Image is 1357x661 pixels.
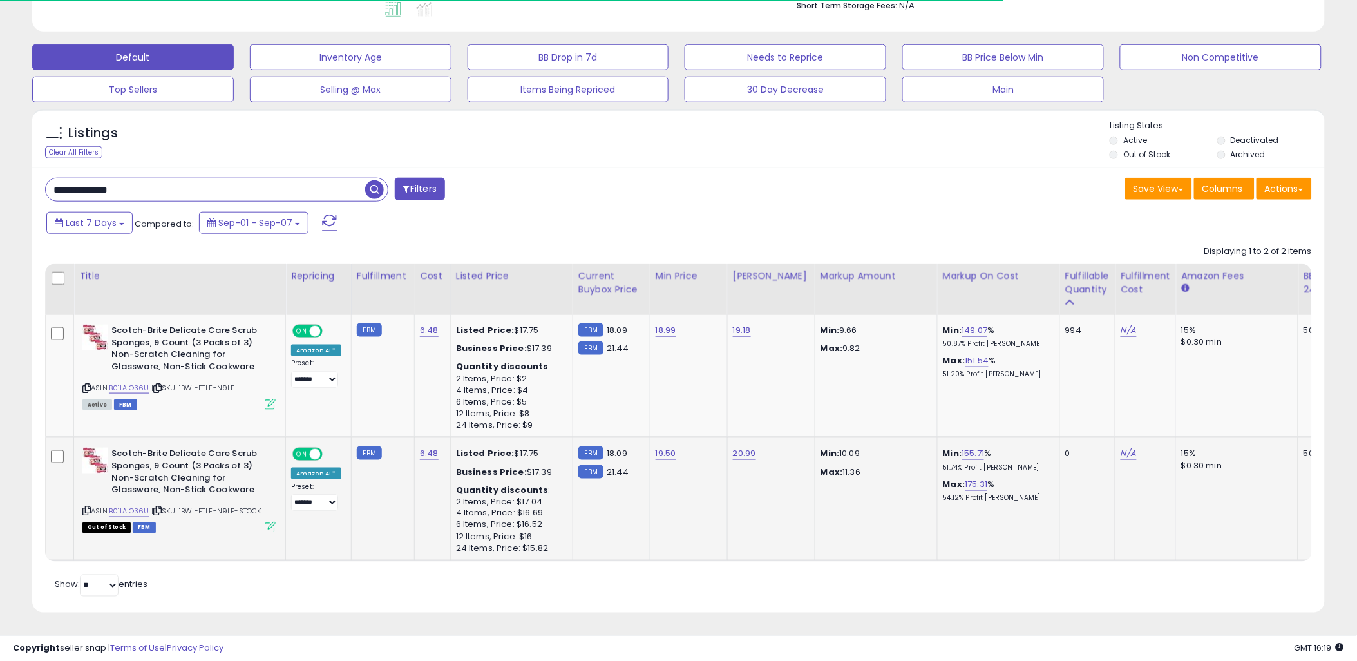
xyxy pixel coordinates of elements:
a: N/A [1121,447,1136,460]
a: B01IAIO36U [109,506,149,517]
small: FBM [578,341,603,355]
div: 15% [1181,448,1288,459]
a: 151.54 [965,354,989,367]
span: Show: entries [55,579,147,591]
div: Preset: [291,483,341,512]
small: FBM [578,323,603,337]
label: Out of Stock [1123,149,1170,160]
div: 12 Items, Price: $8 [456,408,563,419]
div: $17.39 [456,343,563,354]
div: $17.39 [456,466,563,478]
label: Deactivated [1231,135,1279,146]
button: BB Price Below Min [902,44,1104,70]
div: : [456,484,563,496]
div: 12 Items, Price: $16 [456,532,563,543]
div: $0.30 min [1181,460,1288,472]
p: 10.09 [821,448,927,459]
span: | SKU: 1BWI-FTLE-N9LF [151,383,235,393]
strong: Max: [821,466,843,478]
a: Privacy Policy [167,642,223,654]
div: Amazon Fees [1181,269,1293,283]
div: Min Price [656,269,722,283]
div: 15% [1181,325,1288,336]
div: Preset: [291,359,341,388]
button: Columns [1194,178,1255,200]
small: Amazon Fees. [1181,283,1189,294]
img: 410SIFdp5tL._SL40_.jpg [82,448,108,474]
th: The percentage added to the cost of goods (COGS) that forms the calculator for Min & Max prices. [937,264,1059,315]
div: $17.75 [456,448,563,459]
span: OFF [321,449,341,460]
div: Amazon AI * [291,345,341,356]
b: Scotch-Brite Delicate Care Scrub Sponges, 9 Count (3 Packs of 3) Non-Scratch Cleaning for Glasswa... [111,325,268,376]
button: Filters [395,178,445,200]
div: 50% [1304,448,1346,459]
h5: Listings [68,124,118,142]
button: Needs to Reprice [685,44,886,70]
strong: Min: [821,324,840,336]
div: Current Buybox Price [578,269,645,296]
strong: Max: [821,342,843,354]
b: Quantity discounts [456,484,549,496]
label: Active [1123,135,1147,146]
small: FBM [357,323,382,337]
div: 4 Items, Price: $16.69 [456,508,563,519]
button: Main [902,77,1104,102]
p: 9.66 [821,325,927,336]
div: % [943,355,1050,379]
div: % [943,479,1050,503]
span: 18.09 [607,324,627,336]
b: Max: [943,478,965,490]
small: FBM [578,465,603,479]
a: 6.48 [420,447,439,460]
div: Displaying 1 to 2 of 2 items [1204,245,1312,258]
b: Quantity discounts [456,360,549,372]
strong: Copyright [13,642,60,654]
div: % [943,325,1050,349]
span: All listings currently available for purchase on Amazon [82,399,112,410]
span: 18.09 [607,447,627,459]
small: FBM [357,446,382,460]
div: 6 Items, Price: $16.52 [456,519,563,531]
button: Selling @ Max [250,77,451,102]
div: BB Share 24h. [1304,269,1351,296]
div: Listed Price [456,269,567,283]
span: All listings that are currently out of stock and unavailable for purchase on Amazon [82,522,131,533]
button: Actions [1257,178,1312,200]
span: 21.44 [607,342,629,354]
div: 2 Items, Price: $17.04 [456,496,563,508]
div: Cost [420,269,445,283]
a: 149.07 [962,324,988,337]
div: % [943,448,1050,472]
button: Last 7 Days [46,212,133,234]
div: seller snap | | [13,642,223,655]
button: Items Being Repriced [468,77,669,102]
span: Compared to: [135,218,194,230]
a: 19.50 [656,447,676,460]
button: BB Drop in 7d [468,44,669,70]
div: ASIN: [82,448,276,532]
span: OFF [321,326,341,337]
div: 4 Items, Price: $4 [456,385,563,396]
div: $0.30 min [1181,336,1288,348]
b: Min: [943,447,962,459]
div: [PERSON_NAME] [733,269,810,283]
span: ON [294,449,310,460]
b: Listed Price: [456,447,515,459]
span: ON [294,326,310,337]
div: 24 Items, Price: $9 [456,419,563,431]
b: Min: [943,324,962,336]
div: 2 Items, Price: $2 [456,373,563,385]
div: 50% [1304,325,1346,336]
p: 51.20% Profit [PERSON_NAME] [943,370,1050,379]
a: 175.31 [965,478,988,491]
div: Fulfillable Quantity [1065,269,1110,296]
b: Max: [943,354,965,367]
span: Last 7 Days [66,216,117,229]
div: : [456,361,563,372]
a: 19.18 [733,324,751,337]
strong: Min: [821,447,840,459]
b: Scotch-Brite Delicate Care Scrub Sponges, 9 Count (3 Packs of 3) Non-Scratch Cleaning for Glasswa... [111,448,268,499]
div: 0 [1065,448,1105,459]
a: 155.71 [962,447,985,460]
